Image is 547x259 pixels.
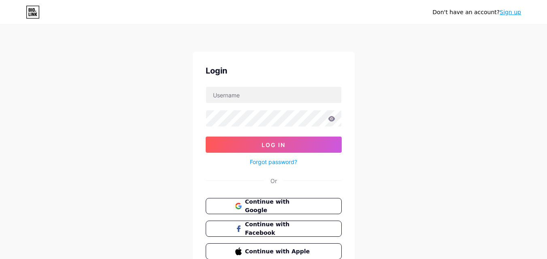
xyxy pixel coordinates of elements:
[206,65,342,77] div: Login
[245,198,312,215] span: Continue with Google
[250,158,297,166] a: Forgot password?
[270,177,277,185] div: Or
[245,247,312,256] span: Continue with Apple
[206,221,342,237] button: Continue with Facebook
[206,137,342,153] button: Log In
[206,198,342,214] button: Continue with Google
[206,87,341,103] input: Username
[262,141,285,148] span: Log In
[245,220,312,237] span: Continue with Facebook
[432,8,521,17] div: Don't have an account?
[500,9,521,15] a: Sign up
